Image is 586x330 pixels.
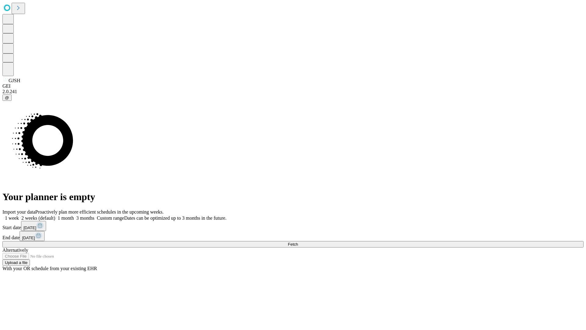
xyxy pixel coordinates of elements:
div: GEI [2,83,584,89]
span: 1 week [5,215,19,221]
span: Import your data [2,209,35,215]
div: 2.0.241 [2,89,584,94]
span: Proactively plan more efficient schedules in the upcoming weeks. [35,209,164,215]
span: 1 month [58,215,74,221]
span: [DATE] [22,236,35,240]
span: Custom range [97,215,124,221]
button: [DATE] [21,221,46,231]
span: @ [5,95,9,100]
button: Upload a file [2,259,30,266]
span: 2 weeks (default) [21,215,55,221]
h1: Your planner is empty [2,191,584,203]
span: 3 months [76,215,94,221]
button: Fetch [2,241,584,248]
div: Start date [2,221,584,231]
div: End date [2,231,584,241]
span: Dates can be optimized up to 3 months in the future. [124,215,226,221]
button: @ [2,94,12,101]
span: Alternatively [2,248,28,253]
span: GJSH [9,78,20,83]
span: With your OR schedule from your existing EHR [2,266,97,271]
button: [DATE] [20,231,45,241]
span: [DATE] [24,226,36,230]
span: Fetch [288,242,298,247]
